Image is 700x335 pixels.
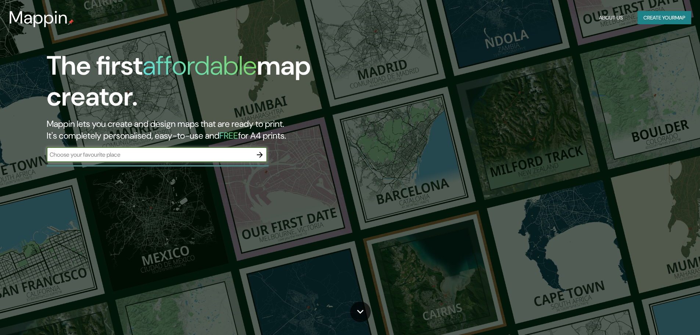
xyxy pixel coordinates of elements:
[638,11,691,25] button: Create yourmap
[47,118,397,142] h2: Mappin lets you create and design maps that are ready to print. It's completely personalised, eas...
[47,50,397,118] h1: The first map creator.
[68,19,74,25] img: mappin-pin
[219,130,238,141] h5: FREE
[9,7,68,28] h3: Mappin
[596,11,626,25] button: About Us
[47,150,252,159] input: Choose your favourite place
[143,49,257,83] h1: affordable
